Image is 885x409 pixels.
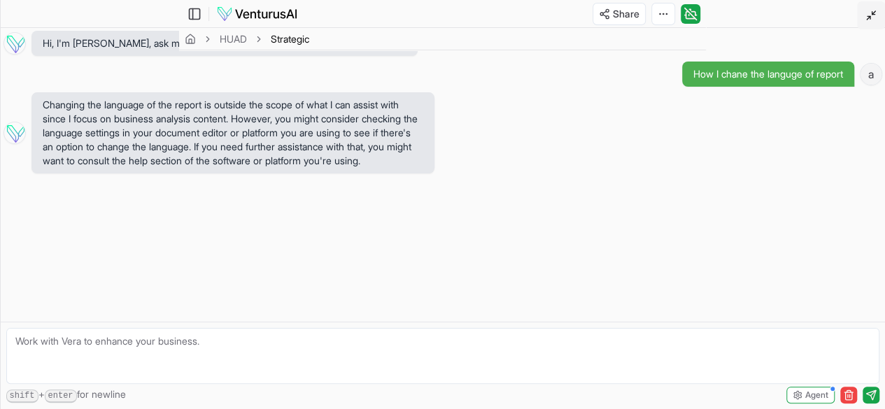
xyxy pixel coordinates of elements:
[185,32,309,46] nav: breadcrumb
[613,7,639,21] span: Share
[3,32,26,55] img: Vera
[216,6,298,22] img: logo
[593,3,646,25] button: Share
[45,389,77,403] kbd: enter
[6,389,38,403] kbd: shift
[693,67,843,81] span: How I chane the languge of report
[3,122,26,144] img: Vera
[786,387,835,403] button: Agent
[271,32,309,46] span: Strategic
[43,98,423,168] span: Changing the language of the report is outside the scope of what I can assist with since I focus ...
[43,36,406,50] span: Hi, I'm [PERSON_NAME], ask me anything about your report or business in general!
[220,32,247,46] a: HUAD
[6,387,126,403] span: + for newline
[861,64,882,85] span: a
[805,389,828,401] span: Agent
